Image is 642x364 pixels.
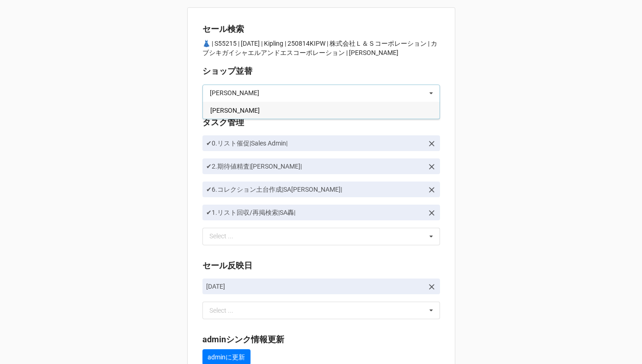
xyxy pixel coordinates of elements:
div: Select ... [207,231,247,242]
b: adminシンク情報更新 [202,334,284,344]
p: 👗 | S55215 | [DATE] | Kipling | 250814KIPW | 株式会社Ｌ＆Ｓコーポレーション | カブシキガイシャエルアンドエスコーポレーション | [PERSON_... [202,39,440,57]
p: ✔︎6.コレクション土台作成|SA[PERSON_NAME]| [206,185,423,194]
label: タスク管理 [202,116,244,129]
b: セール検索 [202,24,244,34]
p: ✔︎0.リスト催促|Sales Admin| [206,139,423,148]
div: Select ... [207,305,247,315]
label: セール反映日 [202,259,252,272]
p: ✔︎1.リスト回収/再掲検索|SA轟| [206,208,423,217]
label: ショップ並替 [202,65,252,78]
p: ✔︎2.期待値精査|[PERSON_NAME]| [206,162,423,171]
span: [PERSON_NAME] [210,107,260,114]
p: [DATE] [206,282,423,291]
